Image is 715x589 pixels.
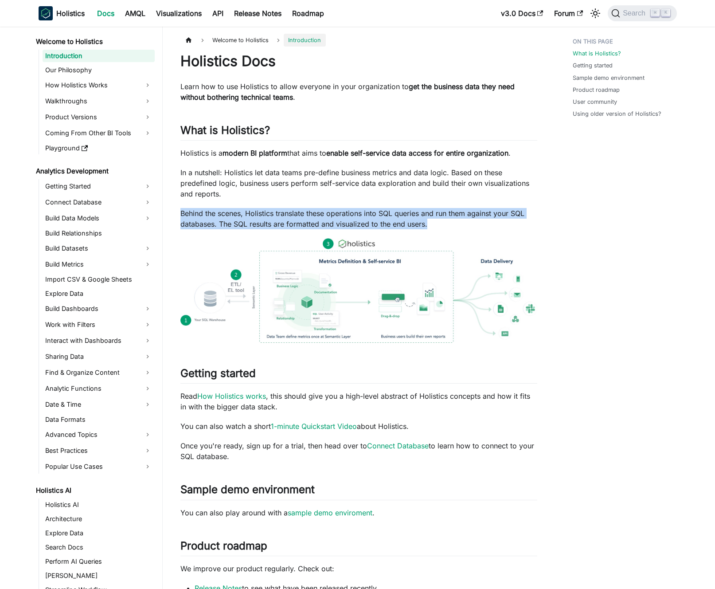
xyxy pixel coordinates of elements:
[180,124,537,141] h2: What is Holistics?
[39,6,85,20] a: HolisticsHolistics
[573,98,617,106] a: User community
[43,78,155,92] a: How Holistics Works
[56,8,85,19] b: Holistics
[43,365,155,380] a: Find & Organize Content
[43,211,155,225] a: Build Data Models
[651,9,660,17] kbd: ⌘
[92,6,120,20] a: Docs
[573,49,621,58] a: What is Holistics?
[284,34,325,47] span: Introduction
[43,273,155,286] a: Import CSV & Google Sheets
[43,94,155,108] a: Walkthroughs
[180,440,537,462] p: Once you're ready, sign up for a trial, then head over to to learn how to connect to your SQL dat...
[180,367,537,384] h2: Getting started
[223,149,287,157] strong: modern BI platform
[573,86,620,94] a: Product roadmap
[180,52,537,70] h1: Holistics Docs
[197,392,266,401] a: How Holistics works
[180,483,537,500] h2: Sample demo environment
[43,349,155,364] a: Sharing Data
[180,507,537,518] p: You can also play around with a .
[208,34,273,47] span: Welcome to Holistics
[151,6,207,20] a: Visualizations
[43,459,155,474] a: Popular Use Cases
[43,428,155,442] a: Advanced Topics
[43,227,155,240] a: Build Relationships
[549,6,588,20] a: Forum
[271,422,357,431] a: 1-minute Quickstart Video
[43,257,155,271] a: Build Metrics
[180,563,537,574] p: We improve our product regularly. Check out:
[43,444,155,458] a: Best Practices
[33,484,155,497] a: Holistics AI
[33,165,155,177] a: Analytics Development
[43,541,155,554] a: Search Docs
[43,142,155,154] a: Playground
[43,64,155,76] a: Our Philosophy
[33,35,155,48] a: Welcome to Holistics
[120,6,151,20] a: AMQL
[573,74,645,82] a: Sample demo environment
[43,302,155,316] a: Build Dashboards
[30,27,163,589] nav: Docs sidebar
[43,334,155,348] a: Interact with Dashboards
[39,6,53,20] img: Holistics
[573,61,613,70] a: Getting started
[43,397,155,412] a: Date & Time
[207,6,229,20] a: API
[180,34,197,47] a: Home page
[180,81,537,102] p: Learn how to use Holistics to allow everyone in your organization to .
[229,6,287,20] a: Release Notes
[620,9,651,17] span: Search
[43,241,155,255] a: Build Datasets
[43,318,155,332] a: Work with Filters
[180,148,537,158] p: Holistics is a that aims to .
[43,569,155,582] a: [PERSON_NAME]
[180,238,537,343] img: How Holistics fits in your Data Stack
[180,34,537,47] nav: Breadcrumbs
[43,381,155,396] a: Analytic Functions
[588,6,602,20] button: Switch between dark and light mode (currently light mode)
[43,50,155,62] a: Introduction
[180,391,537,412] p: Read , this should give you a high-level abstract of Holistics concepts and how it fits in with t...
[43,287,155,300] a: Explore Data
[367,441,429,450] a: Connect Database
[43,413,155,426] a: Data Formats
[43,179,155,193] a: Getting Started
[43,499,155,511] a: Holistics AI
[43,513,155,525] a: Architecture
[326,149,508,157] strong: enable self-service data access for entire organization
[288,508,372,517] a: sample demo enviroment
[43,110,155,124] a: Product Versions
[661,9,670,17] kbd: K
[180,167,537,199] p: In a nutshell: Holistics let data teams pre-define business metrics and data logic. Based on thes...
[43,527,155,539] a: Explore Data
[287,6,329,20] a: Roadmap
[608,5,676,21] button: Search (Command+K)
[43,195,155,209] a: Connect Database
[180,539,537,556] h2: Product roadmap
[180,421,537,432] p: You can also watch a short about Holistics.
[43,126,155,140] a: Coming From Other BI Tools
[43,555,155,568] a: Perform AI Queries
[180,208,537,229] p: Behind the scenes, Holistics translate these operations into SQL queries and run them against you...
[496,6,549,20] a: v3.0 Docs
[573,110,661,118] a: Using older version of Holistics?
